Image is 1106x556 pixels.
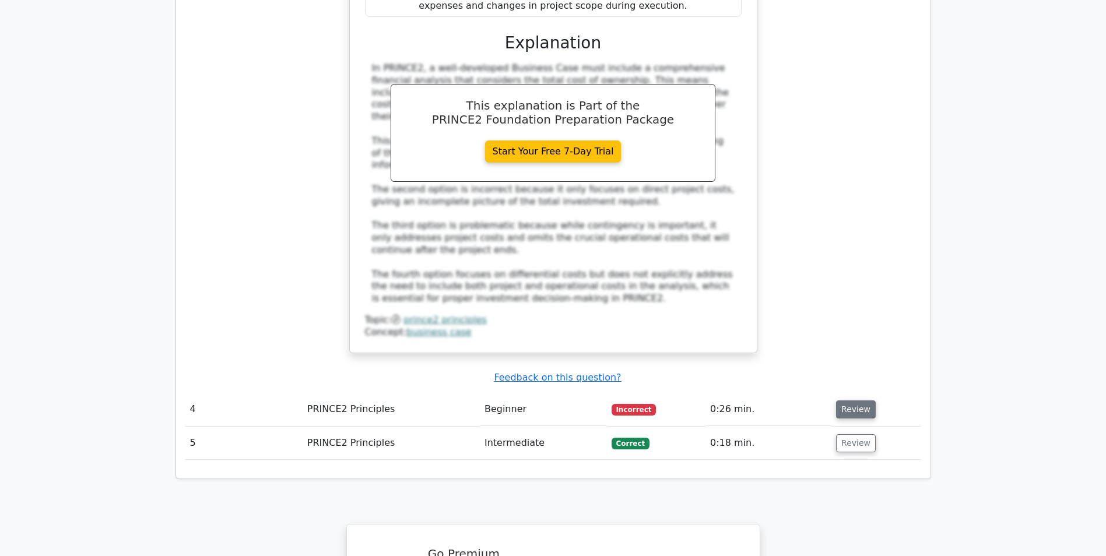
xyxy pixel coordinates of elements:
[365,314,742,326] div: Topic:
[185,393,303,426] td: 4
[612,404,656,416] span: Incorrect
[403,314,487,325] a: prince2 principles
[365,326,742,339] div: Concept:
[705,427,831,460] td: 0:18 min.
[836,400,876,418] button: Review
[303,393,480,426] td: PRINCE2 Principles
[485,140,622,163] a: Start Your Free 7-Day Trial
[612,438,649,449] span: Correct
[303,427,480,460] td: PRINCE2 Principles
[372,33,735,53] h3: Explanation
[836,434,876,452] button: Review
[705,393,831,426] td: 0:26 min.
[372,62,735,305] div: In PRINCE2, a well-developed Business Case must include a comprehensive financial analysis that c...
[185,427,303,460] td: 5
[494,372,621,383] a: Feedback on this question?
[480,393,607,426] td: Beginner
[406,326,472,337] a: business case
[480,427,607,460] td: Intermediate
